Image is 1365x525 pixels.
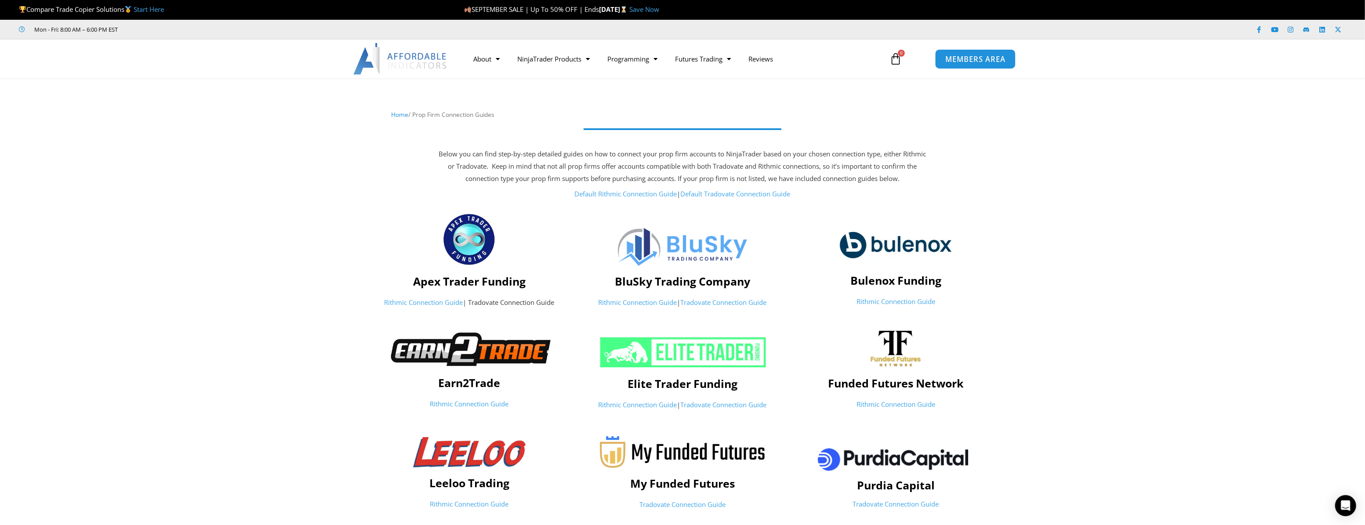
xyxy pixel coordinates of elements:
[680,298,766,307] a: Tradovate Connection Guide
[857,297,935,306] a: Rithmic Connection Guide
[666,49,740,69] a: Futures Trading
[599,337,766,368] img: ETF 2024 NeonGrn 1 | Affordable Indicators – NinjaTrader
[465,49,879,69] nav: Menu
[430,399,508,408] a: Rithmic Connection Guide
[598,298,677,307] a: Rithmic Connection Guide
[618,228,747,266] img: Logo | Affordable Indicators – NinjaTrader
[621,6,627,13] img: ⌛
[19,6,26,13] img: 🏆
[430,500,508,508] a: Rithmic Connection Guide
[598,400,677,409] a: Rithmic Connection Guide
[436,188,929,200] p: |
[1335,495,1356,516] div: Open Intercom Messenger
[580,399,784,411] p: |
[839,224,952,265] img: logo-2 | Affordable Indicators – NinjaTrader
[367,275,571,288] h4: Apex Trader Funding
[392,109,974,120] nav: Breadcrumb
[740,49,782,69] a: Reviews
[580,297,784,309] p: |
[436,148,929,185] p: Below you can find step-by-step detailed guides on how to connect your prop firm accounts to Ninj...
[380,331,558,367] img: Earn2TradeNB | Affordable Indicators – NinjaTrader
[639,500,726,509] a: Tradovate Connection Guide
[19,5,164,14] span: Compare Trade Copier Solutions
[599,5,629,14] strong: [DATE]
[680,400,766,409] a: Tradovate Connection Guide
[794,274,998,287] h4: Bulenox Funding
[629,5,659,14] a: Save Now
[681,189,791,198] a: Default Tradovate Connection Guide
[794,478,998,492] h4: Purdia Capital
[870,330,921,368] img: channels4_profile | Affordable Indicators – NinjaTrader
[413,437,526,467] img: Leeloologo-1-1-1024x278-1-300x81 | Affordable Indicators – NinjaTrader
[443,213,496,266] img: apex_Logo1 | Affordable Indicators – NinjaTrader
[367,297,571,309] p: | Tradovate Connection Guide
[600,436,766,468] img: Myfundedfutures-logo-22 | Affordable Indicators – NinjaTrader
[465,49,508,69] a: About
[465,6,471,13] img: 🍂
[575,189,677,198] a: Default Rithmic Connection Guide
[508,49,599,69] a: NinjaTrader Products
[945,55,1005,63] span: MEMBERS AREA
[857,400,935,409] a: Rithmic Connection Guide
[580,377,784,390] h4: Elite Trader Funding
[876,46,915,72] a: 0
[134,5,164,14] a: Start Here
[125,6,131,13] img: 🥇
[464,5,599,14] span: SEPTEMBER SALE | Up To 50% OFF | Ends
[353,43,448,75] img: LogoAI | Affordable Indicators – NinjaTrader
[935,49,1015,69] a: MEMBERS AREA
[810,437,982,481] img: pc | Affordable Indicators – NinjaTrader
[131,25,262,34] iframe: Customer reviews powered by Trustpilot
[599,49,666,69] a: Programming
[392,110,409,119] a: Home
[580,275,784,288] h4: BluSky Trading Company
[853,500,939,508] a: Tradovate Connection Guide
[33,24,118,35] span: Mon - Fri: 8:00 AM – 6:00 PM EST
[367,476,571,489] h4: Leeloo Trading
[384,298,463,307] a: Rithmic Connection Guide
[898,50,905,57] span: 0
[580,477,784,490] h4: My Funded Futures
[367,376,571,389] h4: Earn2Trade
[794,377,998,390] h4: Funded Futures Network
